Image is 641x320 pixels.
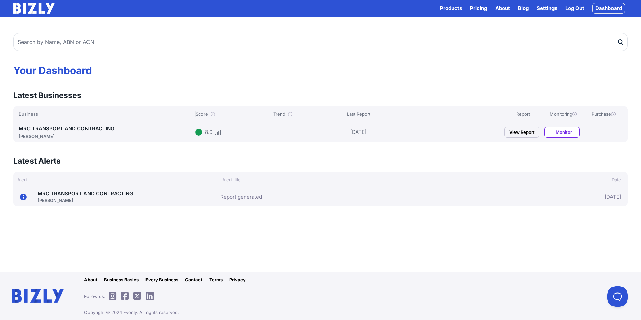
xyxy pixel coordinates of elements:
a: Privacy [229,276,246,283]
div: Alert [13,176,218,183]
div: Purchase [585,111,622,117]
button: Products [440,4,462,12]
div: Business [19,111,193,117]
a: Settings [537,4,557,12]
div: [DATE] [322,125,395,140]
div: Trend [246,111,319,117]
iframe: Toggle Customer Support [607,286,628,307]
a: Log Out [565,4,584,12]
a: Monitor [544,127,580,138]
div: 8.0 [205,128,212,136]
a: Pricing [470,4,487,12]
a: View Report [504,127,539,138]
div: [PERSON_NAME] [19,133,193,140]
span: Copyright © 2024 Evenly. All rights reserved. [84,309,179,316]
div: Alert title [218,176,525,183]
a: MRC TRANSPORT AND CONTRACTING[PERSON_NAME] [19,125,193,140]
div: Report [504,111,542,117]
input: Search by Name, ABN or ACN [13,33,628,51]
h3: Latest Alerts [13,156,61,166]
a: Business Basics [104,276,139,283]
a: Contact [185,276,202,283]
a: MRC TRANSPORT AND CONTRACTING[PERSON_NAME] [38,190,133,204]
div: [PERSON_NAME] [38,197,133,204]
div: Date [525,176,628,183]
span: Monitor [556,129,579,136]
div: [DATE] [521,191,621,204]
div: Monitoring [544,111,582,117]
div: Last Report [322,111,395,117]
a: Report generated [220,193,262,201]
a: Dashboard [592,3,625,14]
h1: Your Dashboard [13,64,628,76]
a: Blog [518,4,529,12]
a: Terms [209,276,223,283]
h3: Latest Businesses [13,90,81,101]
div: Score [195,111,243,117]
span: Follow us: [84,293,157,300]
div: -- [280,128,285,136]
a: About [84,276,97,283]
a: About [495,4,510,12]
a: Every Business [145,276,178,283]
